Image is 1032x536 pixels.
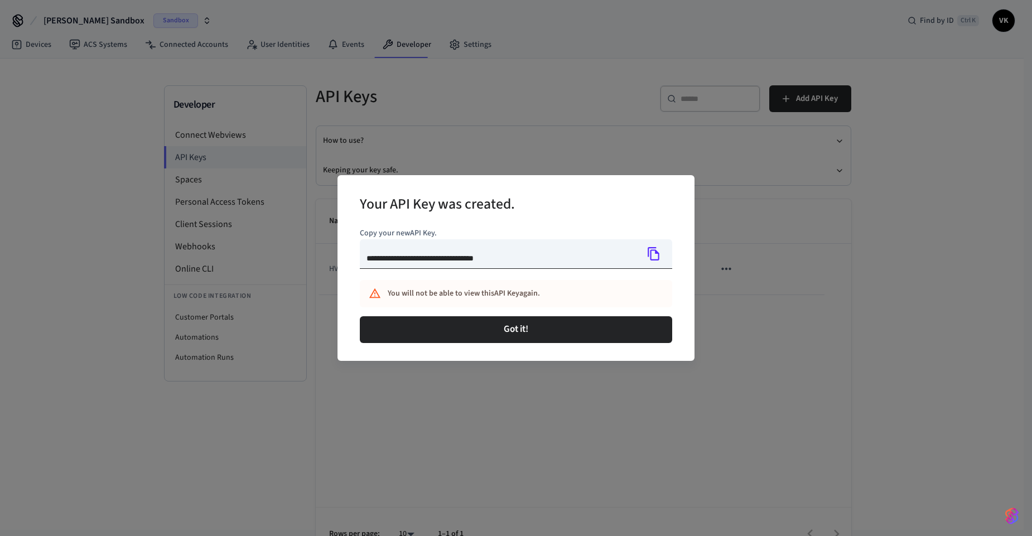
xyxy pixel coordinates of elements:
[388,283,623,304] div: You will not be able to view this API Key again.
[1005,507,1019,525] img: SeamLogoGradient.69752ec5.svg
[360,228,672,239] p: Copy your new API Key .
[360,316,672,343] button: Got it!
[360,189,515,223] h2: Your API Key was created.
[642,242,666,265] button: Copy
